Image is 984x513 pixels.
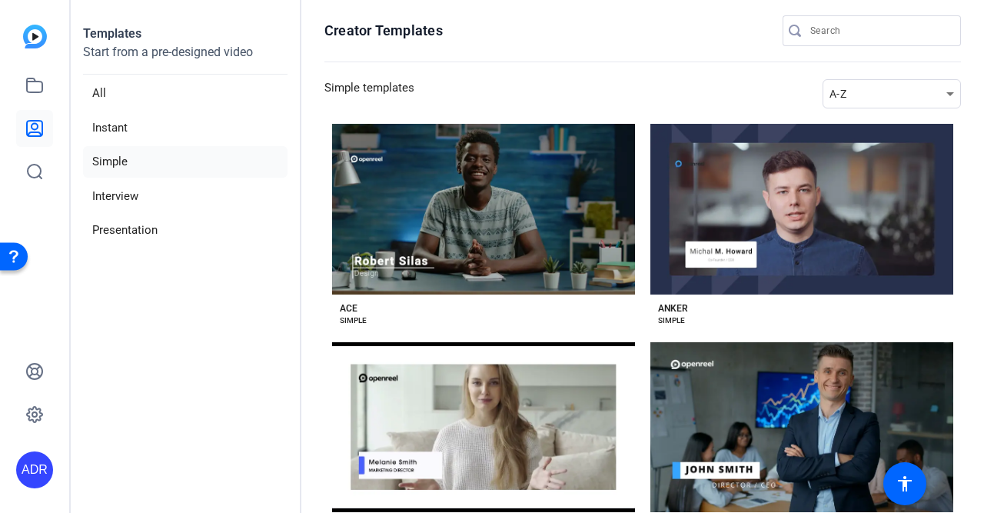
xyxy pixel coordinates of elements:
div: SIMPLE [340,315,367,327]
h1: Creator Templates [324,22,443,40]
li: All [83,78,288,109]
li: Simple [83,146,288,178]
strong: Templates [83,26,141,41]
h3: Simple templates [324,79,414,108]
div: ADR [16,451,53,488]
button: Template image [332,342,635,513]
mat-icon: accessibility [896,475,914,493]
button: Template image [650,124,953,295]
div: ACE [340,302,357,315]
li: Interview [83,181,288,212]
div: ANKER [658,302,688,315]
input: Search [810,22,949,40]
li: Instant [83,112,288,144]
p: Start from a pre-designed video [83,43,288,75]
button: Template image [332,124,635,295]
span: A-Z [829,88,846,100]
button: Template image [650,342,953,513]
li: Presentation [83,215,288,246]
img: blue-gradient.svg [23,25,47,48]
div: SIMPLE [658,315,685,327]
